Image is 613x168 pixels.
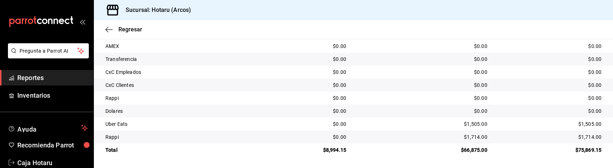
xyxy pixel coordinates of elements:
div: $0.00 [262,56,346,63]
div: CxC Empleados [105,68,250,76]
div: $0.00 [358,94,487,102]
div: CxC Clientes [105,81,250,89]
span: Regresar [118,26,142,33]
div: $0.00 [358,81,487,89]
div: $0.00 [262,107,346,115]
div: $0.00 [499,68,601,76]
div: $0.00 [499,94,601,102]
span: Reportes [17,73,88,83]
div: $0.00 [262,94,346,102]
div: $1,714.00 [499,133,601,141]
div: $0.00 [358,43,487,50]
div: $0.00 [358,56,487,63]
span: Inventarios [17,90,88,100]
div: $1,505.00 [358,120,487,128]
div: Rappi [105,94,250,102]
div: $0.00 [358,107,487,115]
span: Caja Hotaru [17,158,88,168]
div: $0.00 [499,43,601,50]
div: $1,714.00 [358,133,487,141]
div: $0.00 [358,68,487,76]
span: Pregunta a Parrot AI [19,47,78,55]
div: Total [105,146,250,154]
div: $0.00 [262,43,346,50]
div: $8,994.15 [262,146,346,154]
div: $0.00 [262,120,346,128]
span: Recomienda Parrot [17,140,88,150]
div: Rappi [105,133,250,141]
div: $66,875.00 [358,146,487,154]
span: Ayuda [17,124,78,132]
div: Uber Eats [105,120,250,128]
a: Pregunta a Parrot AI [5,52,89,60]
div: $75,869.15 [499,146,601,154]
div: $0.00 [499,56,601,63]
h3: Sucursal: Hotaru (Arcos) [120,6,191,14]
button: Regresar [105,26,142,33]
div: Transferencia [105,56,250,63]
div: $1,505.00 [499,120,601,128]
button: Pregunta a Parrot AI [8,43,89,58]
div: $0.00 [262,68,346,76]
div: $0.00 [499,81,601,89]
div: $0.00 [499,107,601,115]
div: $0.00 [262,81,346,89]
div: AMEX [105,43,250,50]
div: $0.00 [262,133,346,141]
div: Dolares [105,107,250,115]
button: open_drawer_menu [79,19,85,25]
